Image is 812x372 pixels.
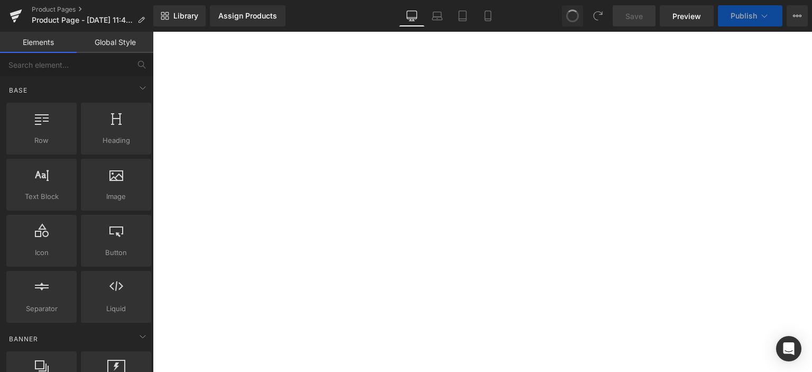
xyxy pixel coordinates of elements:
[399,5,425,26] a: Desktop
[787,5,808,26] button: More
[776,336,801,361] div: Open Intercom Messenger
[84,135,148,146] span: Heading
[84,303,148,314] span: Liquid
[10,247,73,258] span: Icon
[32,5,153,14] a: Product Pages
[10,135,73,146] span: Row
[450,5,475,26] a: Tablet
[153,5,206,26] a: New Library
[731,12,757,20] span: Publish
[562,5,583,26] button: Undo
[660,5,714,26] a: Preview
[10,303,73,314] span: Separator
[625,11,643,22] span: Save
[84,247,148,258] span: Button
[84,191,148,202] span: Image
[173,11,198,21] span: Library
[475,5,501,26] a: Mobile
[32,16,133,24] span: Product Page - [DATE] 11:43:57
[218,12,277,20] div: Assign Products
[425,5,450,26] a: Laptop
[77,32,153,53] a: Global Style
[718,5,782,26] button: Publish
[672,11,701,22] span: Preview
[8,334,39,344] span: Banner
[8,85,29,95] span: Base
[587,5,608,26] button: Redo
[10,191,73,202] span: Text Block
